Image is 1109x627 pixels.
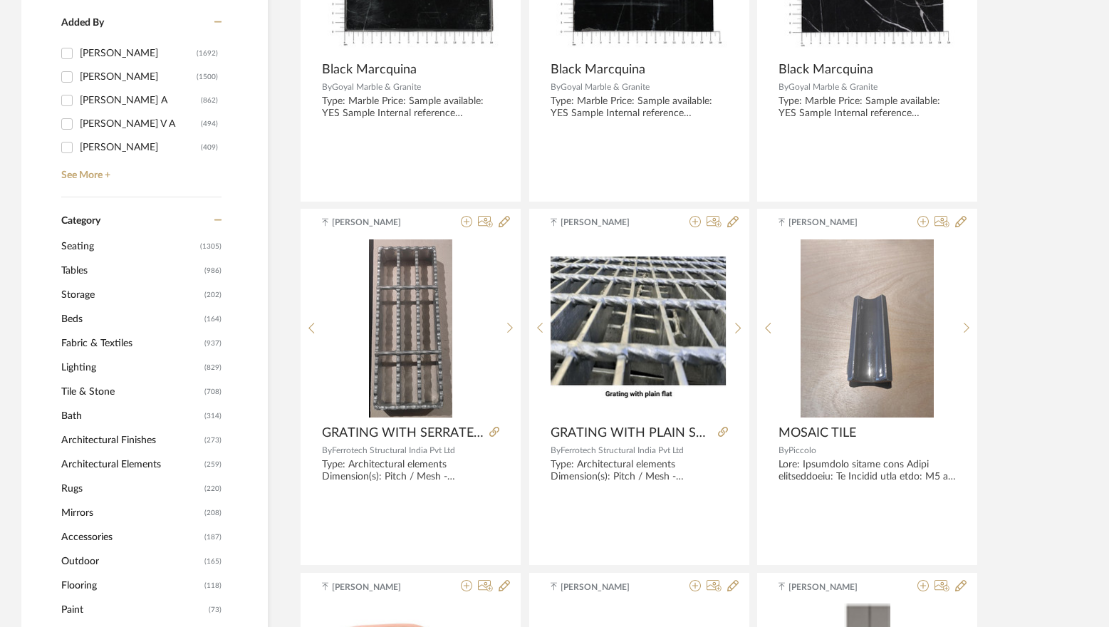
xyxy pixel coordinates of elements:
span: Outdoor [61,549,201,574]
span: Goyal Marble & Granite [561,83,650,91]
span: [PERSON_NAME] [332,216,422,229]
span: By [551,446,561,455]
span: (165) [204,550,222,573]
span: Beds [61,307,201,331]
span: Accessories [61,525,201,549]
div: [PERSON_NAME] [80,66,197,88]
span: Storage [61,283,201,307]
a: See More + [58,159,222,182]
span: Tile & Stone [61,380,201,404]
span: Architectural Finishes [61,428,201,452]
div: Lore: Ipsumdolo sitame cons Adipi elitseddoeiu: Te Incidid utla etdo: M5 a E51ad Minimveni: 7qu N... [779,459,956,483]
span: [PERSON_NAME] [332,581,422,594]
span: [PERSON_NAME] [561,216,650,229]
span: (220) [204,477,222,500]
span: (187) [204,526,222,549]
span: By [779,446,788,455]
img: GRATING WITH SERRATED SURFACE [369,239,452,418]
span: By [551,83,561,91]
span: Lighting [61,356,201,380]
span: By [322,446,332,455]
span: [PERSON_NAME] [788,216,878,229]
span: Rugs [61,477,201,501]
span: (273) [204,429,222,452]
span: Goyal Marble & Granite [788,83,878,91]
div: [PERSON_NAME] A [80,89,201,112]
span: Black Marcquina [551,62,645,78]
img: MOSAIC TILE [801,239,934,418]
span: (314) [204,405,222,427]
span: GRATING WITH SERRATED SURFACE [322,425,484,441]
span: (829) [204,356,222,379]
span: Ferrotech Structural India Pvt Ltd [561,446,684,455]
span: (118) [204,574,222,597]
span: By [779,83,788,91]
span: Paint [61,598,205,622]
span: (259) [204,453,222,476]
span: (937) [204,332,222,355]
div: (862) [201,89,218,112]
span: (164) [204,308,222,331]
span: Architectural Elements [61,452,201,477]
img: GRATING WITH PLAIN SURFACE [551,256,727,399]
span: Flooring [61,574,201,598]
span: MOSAIC TILE [779,425,856,441]
span: Category [61,215,100,227]
span: Ferrotech Structural India Pvt Ltd [332,446,455,455]
div: (1500) [197,66,218,88]
span: Seating [61,234,197,259]
div: Type: Architectural elements Dimension(s): Pitch / Mesh - 30x100mm, 30x50mm, 41x100mm, 41x50mm, 3... [322,459,499,483]
span: Added By [61,18,104,28]
div: [PERSON_NAME] [80,136,201,159]
div: (409) [201,136,218,159]
div: Type: Architectural elements Dimension(s): Pitch / Mesh - 30x100mm, 30x50mm, 41x100mm, 41x50mm, 3... [551,459,728,483]
span: Black Marcquina [779,62,873,78]
span: Fabric & Textiles [61,331,201,356]
span: Goyal Marble & Granite [332,83,421,91]
span: Black Marcquina [322,62,417,78]
span: (708) [204,380,222,403]
div: [PERSON_NAME] V A [80,113,201,135]
span: [PERSON_NAME] [561,581,650,594]
div: Type: Marble Price: Sample available: YES Sample Internal reference number:TS-MR-018-PL Stock ava... [779,95,956,120]
span: Tables [61,259,201,283]
div: (494) [201,113,218,135]
div: Type: Marble Price: Sample available: YES Sample Internal reference number:TS-MR-018-PL Stock ava... [322,95,499,120]
div: [PERSON_NAME] [80,42,197,65]
div: Type: Marble Price: Sample available: YES Sample Internal reference number:TS-MR-018-PL Stock ava... [551,95,728,120]
span: (202) [204,284,222,306]
span: GRATING WITH PLAIN SURFACE [551,425,712,441]
span: By [322,83,332,91]
span: Piccolo [788,446,816,455]
span: Bath [61,404,201,428]
div: (1692) [197,42,218,65]
span: (73) [209,598,222,621]
span: (986) [204,259,222,282]
span: (1305) [200,235,222,258]
span: (208) [204,502,222,524]
span: Mirrors [61,501,201,525]
span: [PERSON_NAME] [788,581,878,594]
